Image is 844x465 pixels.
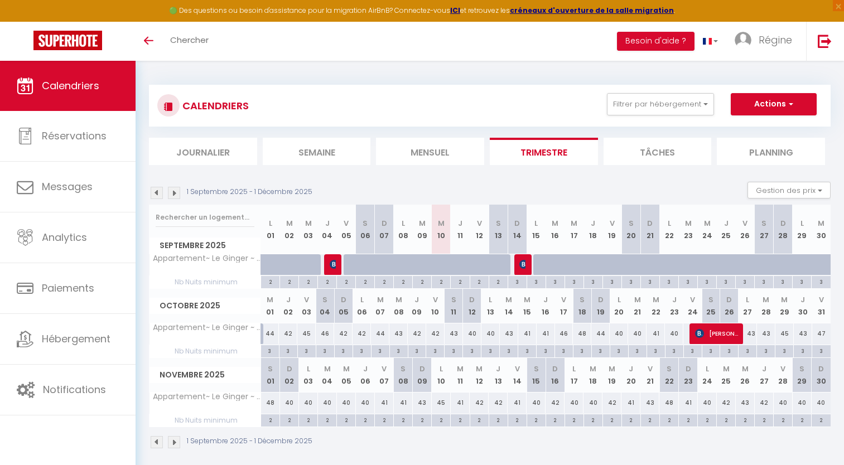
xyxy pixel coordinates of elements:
[518,345,536,356] div: 3
[628,289,647,323] th: 21
[477,218,482,229] abbr: V
[261,358,280,392] th: 01
[628,323,647,344] div: 40
[565,276,583,287] div: 3
[610,289,628,323] th: 20
[534,218,538,229] abbr: L
[389,323,408,344] div: 43
[305,218,312,229] abbr: M
[800,294,805,305] abbr: J
[42,230,87,244] span: Analytics
[685,218,692,229] abbr: M
[489,205,508,254] th: 13
[565,358,583,392] th: 17
[515,364,520,374] abbr: V
[402,218,405,229] abbr: L
[510,6,674,15] strong: créneaux d'ouverture de la salle migration
[149,298,261,314] span: Octobre 2025
[445,289,463,323] th: 11
[736,276,754,287] div: 3
[489,358,508,392] th: 13
[337,276,355,287] div: 2
[610,218,615,229] abbr: V
[263,138,371,165] li: Semaine
[297,289,316,323] th: 03
[739,323,757,344] div: 43
[451,294,456,305] abbr: S
[584,276,602,287] div: 3
[757,289,775,323] th: 28
[490,138,598,165] li: Trimestre
[659,205,678,254] th: 22
[470,276,489,287] div: 2
[318,358,337,392] th: 04
[299,276,317,287] div: 2
[794,289,812,323] th: 30
[187,187,312,197] p: 1 Septembre 2025 - 1 Décembre 2025
[690,294,695,305] abbr: V
[287,364,292,374] abbr: D
[372,345,389,356] div: 3
[337,358,356,392] th: 05
[394,358,413,392] th: 08
[463,323,481,344] div: 40
[371,323,389,344] div: 44
[684,345,702,356] div: 3
[43,382,106,396] span: Notifications
[324,364,331,374] abbr: M
[731,93,817,115] button: Actions
[426,289,445,323] th: 10
[481,345,499,356] div: 3
[261,323,279,344] div: 44
[408,345,426,356] div: 3
[755,205,774,254] th: 27
[375,276,393,287] div: 2
[33,31,102,50] img: Super Booking
[793,205,812,254] th: 29
[819,294,824,305] abbr: V
[537,289,555,323] th: 16
[759,33,792,47] span: Régine
[419,364,425,374] abbr: D
[609,364,615,374] abbr: M
[42,79,99,93] span: Calendriers
[679,205,698,254] th: 23
[527,358,546,392] th: 15
[812,289,831,323] th: 31
[470,205,489,254] th: 12
[382,218,387,229] abbr: D
[698,205,717,254] th: 24
[583,205,602,254] th: 18
[267,294,273,305] abbr: M
[375,358,394,392] th: 07
[316,289,334,323] th: 04
[413,205,432,254] th: 09
[360,294,364,305] abbr: L
[629,218,634,229] abbr: S
[389,289,408,323] th: 08
[621,358,640,392] th: 20
[702,345,720,356] div: 3
[451,358,470,392] th: 11
[261,276,279,287] div: 2
[450,6,460,15] strong: ICI
[170,34,209,46] span: Chercher
[602,205,621,254] th: 19
[261,205,280,254] th: 01
[774,358,793,392] th: 28
[445,323,463,344] div: 43
[781,294,788,305] abbr: M
[432,358,451,392] th: 10
[269,218,272,229] abbr: L
[647,218,653,229] abbr: D
[518,323,537,344] div: 41
[812,276,831,287] div: 3
[268,364,273,374] abbr: S
[489,294,492,305] abbr: L
[573,289,591,323] th: 18
[500,289,518,323] th: 14
[717,358,736,392] th: 25
[812,205,831,254] th: 30
[546,358,565,392] th: 16
[590,364,596,374] abbr: M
